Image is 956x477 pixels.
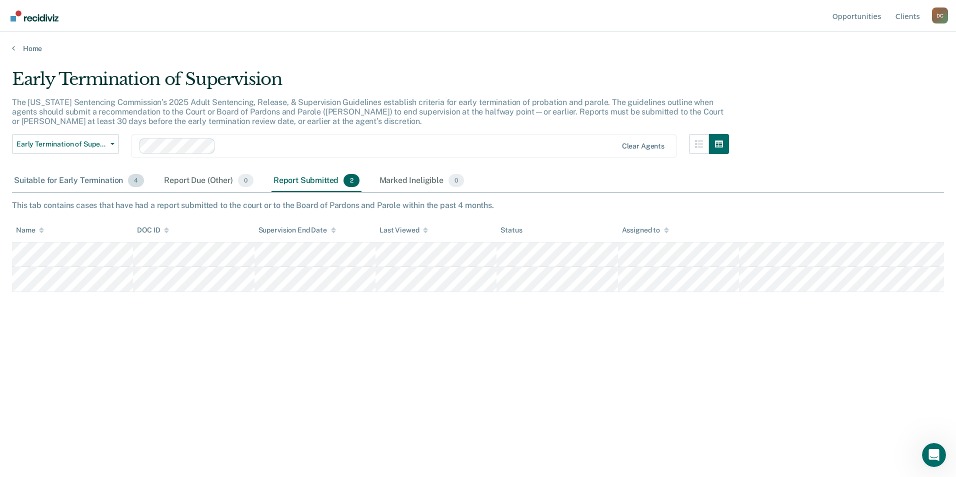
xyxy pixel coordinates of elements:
div: Assigned to [622,226,669,234]
img: Recidiviz [10,10,58,21]
span: 4 [128,174,144,187]
div: Clear agents [622,142,664,150]
div: This tab contains cases that have had a report submitted to the court or to the Board of Pardons ... [12,200,944,210]
a: Home [12,44,944,53]
button: Early Termination of Supervision [12,134,119,154]
div: Early Termination of Supervision [12,69,729,97]
span: 0 [238,174,253,187]
div: Name [16,226,44,234]
p: The [US_STATE] Sentencing Commission’s 2025 Adult Sentencing, Release, & Supervision Guidelines e... [12,97,723,126]
span: 2 [343,174,359,187]
div: DOC ID [137,226,169,234]
div: Last Viewed [379,226,428,234]
div: Report Submitted2 [271,170,361,192]
div: D C [932,7,948,23]
div: Marked Ineligible0 [377,170,466,192]
span: 0 [448,174,464,187]
span: Early Termination of Supervision [16,140,106,148]
div: Status [500,226,522,234]
div: Supervision End Date [258,226,336,234]
div: Suitable for Early Termination4 [12,170,146,192]
div: Report Due (Other)0 [162,170,255,192]
button: Profile dropdown button [932,7,948,23]
iframe: Intercom live chat [922,443,946,467]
